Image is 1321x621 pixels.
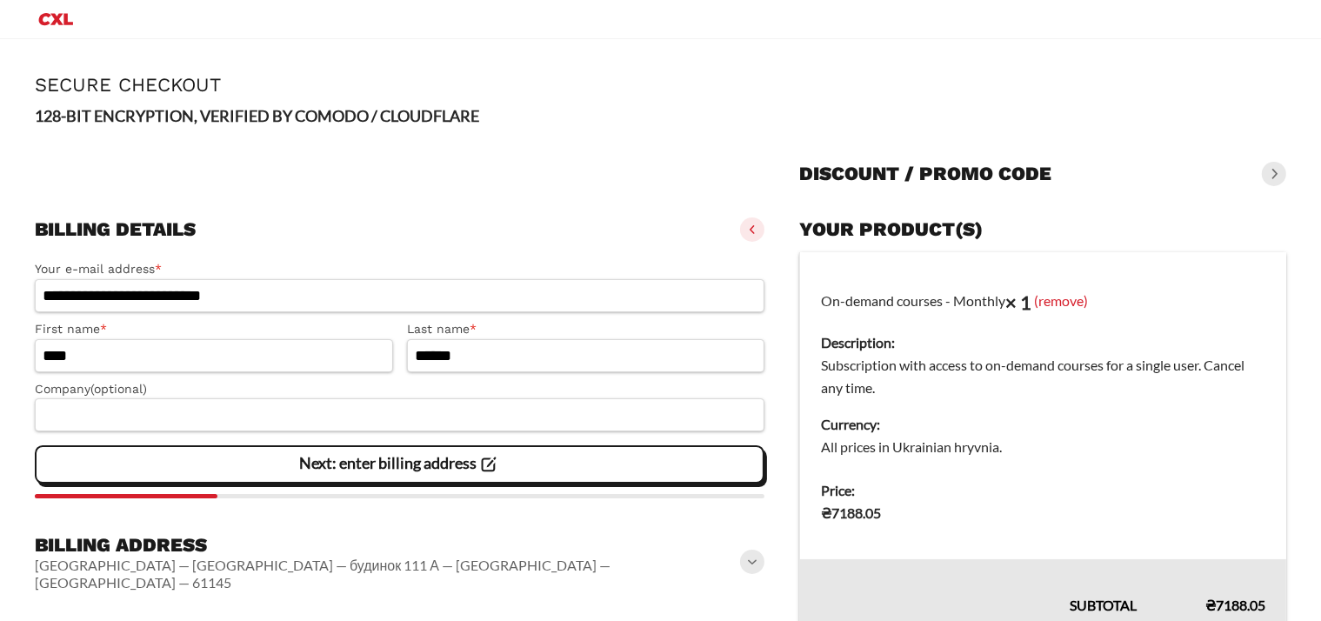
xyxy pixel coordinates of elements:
a: (remove) [1034,291,1088,308]
td: On-demand courses - Monthly [800,252,1286,470]
label: Company [35,379,764,399]
strong: × 1 [1005,290,1031,314]
dt: Description: [821,331,1265,354]
bdi: 7188.05 [821,504,881,521]
dd: Subscription with access to on-demand courses for a single user. Cancel any time. [821,354,1265,399]
bdi: 7188.05 [1205,597,1265,613]
span: ₴ [1205,597,1216,613]
h3: Billing details [35,217,196,242]
h3: Billing address [35,533,744,558]
vaadin-horizontal-layout: [GEOGRAPHIC_DATA] — [GEOGRAPHIC_DATA] — будинок 111 А — [GEOGRAPHIC_DATA] — [GEOGRAPHIC_DATA] — 6... [35,557,744,591]
dt: Currency: [821,413,1265,436]
span: ₴ [821,504,831,521]
span: (optional) [90,382,147,396]
th: Subtotal [800,559,1158,617]
h3: Discount / promo code [799,162,1051,186]
vaadin-button: Next: enter billing address [35,445,764,484]
label: Last name [407,319,765,339]
dd: All prices in Ukrainian hryvnia. [821,436,1265,458]
label: Your e-mail address [35,259,764,279]
label: First name [35,319,393,339]
h1: Secure Checkout [35,74,1286,96]
dt: Price: [821,479,1265,502]
strong: 128-BIT ENCRYPTION, VERIFIED BY COMODO / CLOUDFLARE [35,106,479,125]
